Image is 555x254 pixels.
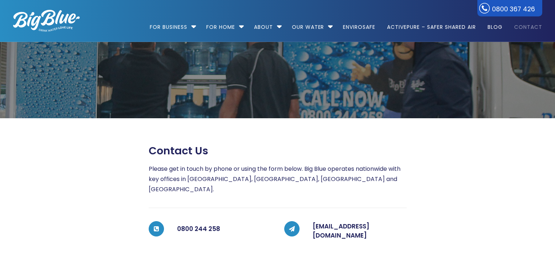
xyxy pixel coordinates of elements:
h5: 0800 244 258 [177,222,271,236]
p: Please get in touch by phone or using the form below. Big Blue operates nationwide with key offic... [149,164,407,195]
span: Contact us [149,145,208,157]
img: logo [13,10,80,32]
a: [EMAIL_ADDRESS][DOMAIN_NAME] [313,222,370,240]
